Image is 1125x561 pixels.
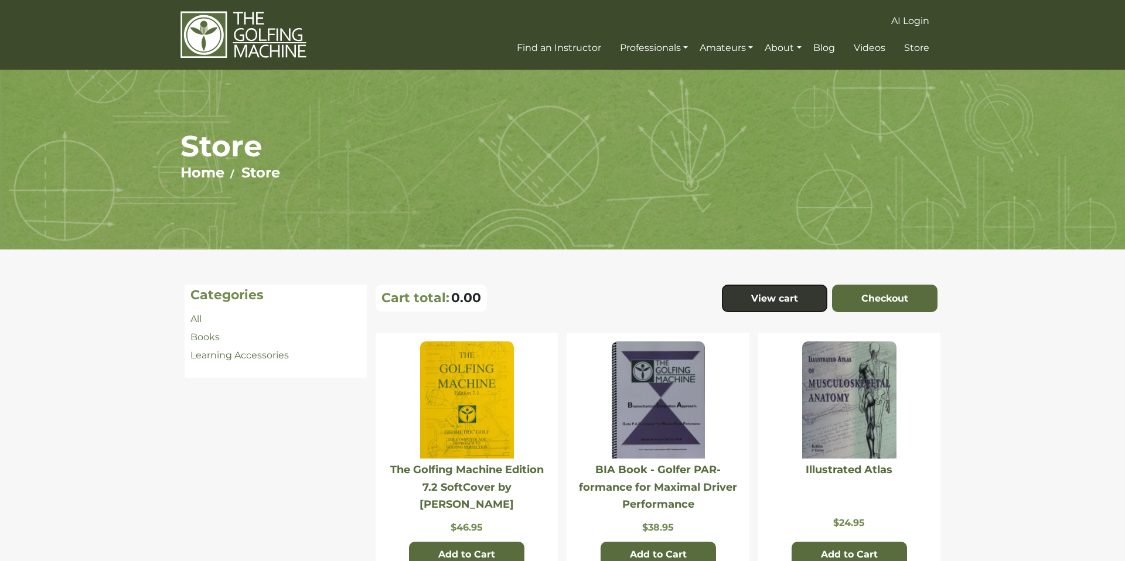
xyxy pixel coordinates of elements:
[810,37,838,59] a: Blog
[762,37,804,59] a: About
[514,37,604,59] a: Find an Instructor
[381,522,552,533] p: $46.95
[832,285,937,313] a: Checkout
[190,288,361,303] h4: Categories
[888,11,932,32] a: AI Login
[891,15,929,26] span: AI Login
[901,37,932,59] a: Store
[854,42,885,53] span: Videos
[381,290,449,306] p: Cart total:
[697,37,756,59] a: Amateurs
[180,11,306,59] img: The Golfing Machine
[802,341,896,459] img: Illustrated Atlas
[190,313,202,324] a: All
[390,463,544,511] a: The Golfing Machine Edition 7.2 SoftCover by [PERSON_NAME]
[180,164,224,181] a: Home
[722,285,827,313] a: View cart
[420,341,514,459] img: The Golfing Machine Edition 7.2 SoftCover by Homer Kelley
[572,522,743,533] p: $38.95
[517,42,601,53] span: Find an Instructor
[813,42,835,53] span: Blog
[180,128,945,164] h1: Store
[764,517,935,528] p: $24.95
[579,463,737,511] a: BIA Book - Golfer PAR-formance for Maximal Driver Performance
[617,37,691,59] a: Professionals
[451,290,481,306] span: 0.00
[241,164,280,181] a: Store
[806,463,892,476] a: Illustrated Atlas
[904,42,929,53] span: Store
[190,331,220,343] a: Books
[612,341,705,459] img: BIA Book - Golfer PAR-formance for Maximal Driver Performance
[190,350,289,361] a: Learning Accessories
[851,37,888,59] a: Videos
